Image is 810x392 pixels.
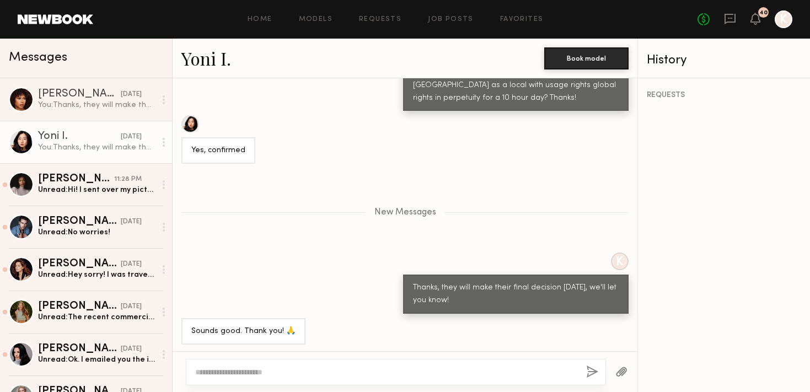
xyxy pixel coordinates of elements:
a: Yoni I. [181,46,231,70]
div: [PERSON_NAME] [38,174,114,185]
div: [DATE] [121,217,142,227]
div: History [647,54,801,67]
div: Yes, confirmed [191,144,245,157]
div: [PERSON_NAME] [38,89,121,100]
span: New Messages [374,208,436,217]
div: [DATE] [121,344,142,355]
div: [PERSON_NAME] [38,301,121,312]
a: Models [299,16,332,23]
a: Home [248,16,272,23]
a: Requests [359,16,401,23]
div: [PERSON_NAME] [38,216,121,227]
div: Unread: Ok. I emailed you the images 5 mins ago per your request. [38,355,155,365]
div: [PERSON_NAME] [38,343,121,355]
a: Favorites [500,16,544,23]
a: K [775,10,792,28]
button: Book model [544,47,629,69]
span: Messages [9,51,67,64]
div: [PERSON_NAME] [38,259,121,270]
div: Unread: Hey sorry! I was traveling! I’m not longer available:( I got booked out but I hope we can... [38,270,155,280]
div: Thanks, they will make their final decision [DATE], we'll let you know! [413,282,619,307]
div: 11:28 PM [114,174,142,185]
div: You: Thanks, they will make their final decision [DATE], we'll let you know! [38,100,155,110]
div: [DATE] [121,302,142,312]
div: [DATE] [121,89,142,100]
div: [DATE] [121,259,142,270]
div: [DATE] [121,132,142,142]
div: You: Thanks, they will make their final decision [DATE], we'll let you know! [38,142,155,153]
div: Unread: The recent commercial work was with the LA Galaxy but do not have any footage yet. [38,312,155,323]
div: Sounds good. Thank you! 🙏 [191,325,296,338]
a: Job Posts [428,16,474,23]
div: REQUESTS [647,92,801,99]
a: Book model [544,53,629,62]
div: 40 [759,10,768,16]
div: Yoni I. [38,131,121,142]
div: Unread: Hi! I sent over my pictures and video through WeTransfer [38,185,155,195]
div: Unread: No worries! [38,227,155,238]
